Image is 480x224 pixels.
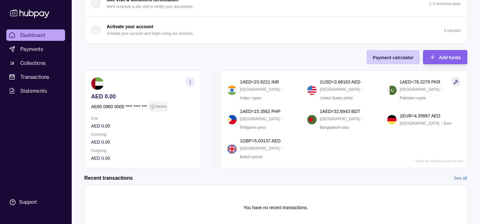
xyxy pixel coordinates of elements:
[20,31,45,39] span: Dashboard
[107,23,153,30] p: Activate your account
[91,122,195,129] p: AED 0.00
[240,86,279,93] p: [GEOGRAPHIC_DATA]
[361,86,362,93] p: /
[400,95,426,102] p: Pakistani rupee
[414,159,464,163] p: * Rates are indicative and may vary
[281,86,282,93] p: /
[439,55,461,60] span: Add funds
[243,204,308,211] p: You have no recent transactions.
[400,120,439,127] p: [GEOGRAPHIC_DATA]
[366,50,420,64] button: Payment calculator
[20,45,43,53] span: Payments
[240,153,262,160] p: British pound
[227,85,237,95] img: in
[107,3,194,10] p: We'll schedule a site visit to certify your documents.
[281,145,282,152] p: /
[20,87,47,95] span: Statements
[429,2,460,6] p: 1–2 business days
[400,112,440,119] p: 1 EUR = 4.35667 AED
[320,115,359,122] p: [GEOGRAPHIC_DATA]
[20,59,46,67] span: Collections
[19,199,37,206] div: Support
[91,131,195,138] p: Incoming
[91,77,104,90] img: ae
[240,95,261,102] p: Indian rupee
[444,28,460,33] p: 5 minutes
[454,175,467,182] a: See all
[320,108,360,115] p: 1 AED = 32.6943 BDT
[240,137,280,144] p: 1 GBP = 5.03137 AED
[6,196,65,209] a: Support
[320,86,359,93] p: [GEOGRAPHIC_DATA]
[387,85,397,95] img: pk
[441,120,442,127] p: /
[85,17,467,43] button: Activate your account Activate your account and begin using our services.5 minutes
[240,124,266,131] p: Philippine peso
[6,29,65,41] a: Dashboard
[281,115,282,122] p: /
[361,115,362,122] p: /
[320,124,349,131] p: Bangladeshi taka
[20,73,49,81] span: Transactions
[84,175,133,182] h2: Recent transactions
[240,108,280,115] p: 1 AED = 15.3562 PHP
[400,78,440,85] p: 1 AED = 76.2279 PKR
[320,95,353,102] p: United States dollar
[373,55,413,60] span: Payment calculator
[240,78,279,85] p: 1 AED = 23.9221 INR
[307,85,317,95] img: us
[6,57,65,69] a: Collections
[307,115,317,124] img: bd
[6,43,65,55] a: Payments
[387,115,397,124] img: de
[227,144,237,154] img: gb
[107,30,194,37] p: Activate your account and begin using our services.
[91,139,195,146] p: AED 0.00
[423,50,467,64] button: Add funds
[444,120,451,127] p: Euro
[240,145,279,152] p: [GEOGRAPHIC_DATA]
[155,103,166,110] p: Inactive
[320,78,360,85] p: 1 USD = 3.68163 AED
[91,147,195,154] p: Outgoing
[240,115,279,122] p: [GEOGRAPHIC_DATA]
[400,86,439,93] p: [GEOGRAPHIC_DATA]
[6,85,65,96] a: Statements
[6,71,65,83] a: Transactions
[441,86,442,93] p: /
[91,115,195,122] p: Due
[91,155,195,162] p: AED 0.00
[227,115,237,124] img: ph
[91,93,195,100] p: AED 0.00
